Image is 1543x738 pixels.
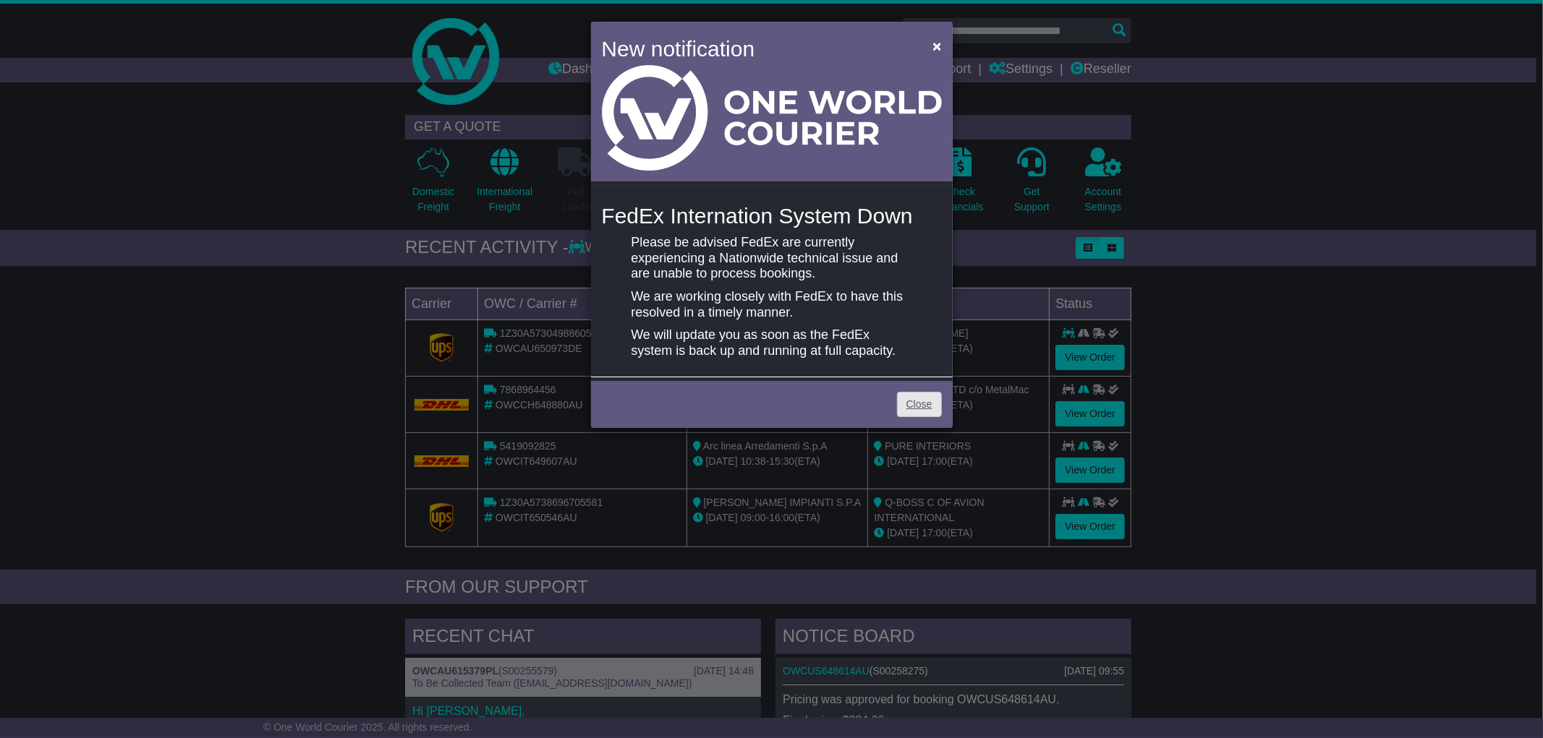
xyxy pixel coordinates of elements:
button: Close [925,31,948,61]
h4: FedEx Internation System Down [602,204,942,228]
a: Close [897,392,942,417]
h4: New notification [602,33,912,65]
p: We will update you as soon as the FedEx system is back up and running at full capacity. [631,327,911,359]
p: Please be advised FedEx are currently experiencing a Nationwide technical issue and are unable to... [631,235,911,282]
img: Light [602,65,942,171]
p: We are working closely with FedEx to have this resolved in a timely manner. [631,289,911,320]
span: × [932,38,941,54]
